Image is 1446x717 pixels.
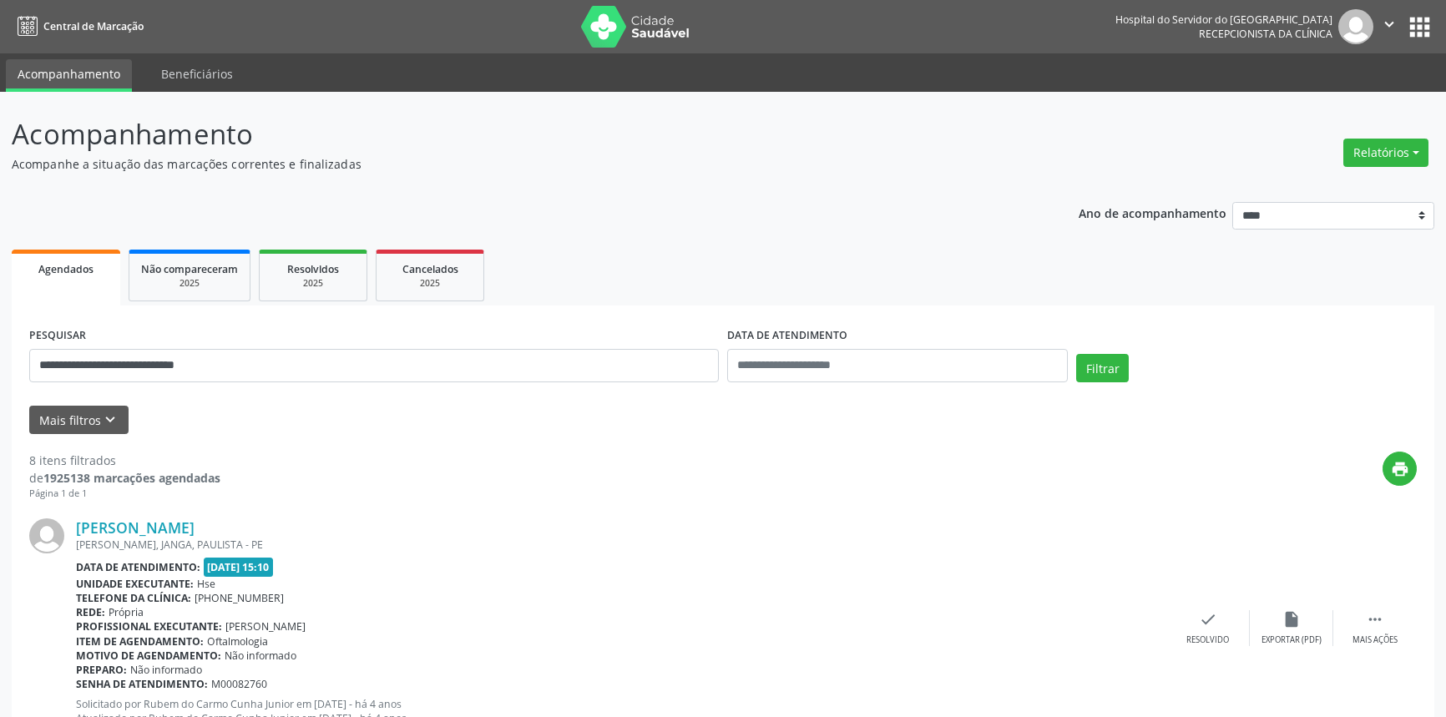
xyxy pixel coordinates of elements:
[12,114,1008,155] p: Acompanhamento
[43,470,220,486] strong: 1925138 marcações agendadas
[727,323,847,349] label: DATA DE ATENDIMENTO
[225,619,306,634] span: [PERSON_NAME]
[76,605,105,619] b: Rede:
[287,262,339,276] span: Resolvidos
[211,677,267,691] span: M00082760
[1199,27,1332,41] span: Recepcionista da clínica
[388,277,472,290] div: 2025
[1373,9,1405,44] button: 
[12,13,144,40] a: Central de Marcação
[1343,139,1428,167] button: Relatórios
[1076,354,1129,382] button: Filtrar
[1380,15,1398,33] i: 
[1338,9,1373,44] img: img
[76,634,204,649] b: Item de agendamento:
[76,619,222,634] b: Profissional executante:
[76,649,221,663] b: Motivo de agendamento:
[1079,202,1226,223] p: Ano de acompanhamento
[29,452,220,469] div: 8 itens filtrados
[29,518,64,553] img: img
[207,634,268,649] span: Oftalmologia
[38,262,94,276] span: Agendados
[204,558,274,577] span: [DATE] 15:10
[1391,460,1409,478] i: print
[130,663,202,677] span: Não informado
[1186,634,1229,646] div: Resolvido
[43,19,144,33] span: Central de Marcação
[29,469,220,487] div: de
[1261,634,1322,646] div: Exportar (PDF)
[195,591,284,605] span: [PHONE_NUMBER]
[1352,634,1398,646] div: Mais ações
[76,538,1166,552] div: [PERSON_NAME], JANGA, PAULISTA - PE
[12,155,1008,173] p: Acompanhe a situação das marcações correntes e finalizadas
[29,406,129,435] button: Mais filtroskeyboard_arrow_down
[76,560,200,574] b: Data de atendimento:
[6,59,132,92] a: Acompanhamento
[225,649,296,663] span: Não informado
[76,677,208,691] b: Senha de atendimento:
[29,323,86,349] label: PESQUISAR
[29,487,220,501] div: Página 1 de 1
[109,605,144,619] span: Própria
[101,411,119,429] i: keyboard_arrow_down
[402,262,458,276] span: Cancelados
[1366,610,1384,629] i: 
[141,262,238,276] span: Não compareceram
[141,277,238,290] div: 2025
[149,59,245,88] a: Beneficiários
[1115,13,1332,27] div: Hospital do Servidor do [GEOGRAPHIC_DATA]
[197,577,215,591] span: Hse
[1199,610,1217,629] i: check
[76,591,191,605] b: Telefone da clínica:
[76,518,195,537] a: [PERSON_NAME]
[1405,13,1434,42] button: apps
[1282,610,1301,629] i: insert_drive_file
[76,577,194,591] b: Unidade executante:
[76,663,127,677] b: Preparo:
[271,277,355,290] div: 2025
[1383,452,1417,486] button: print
